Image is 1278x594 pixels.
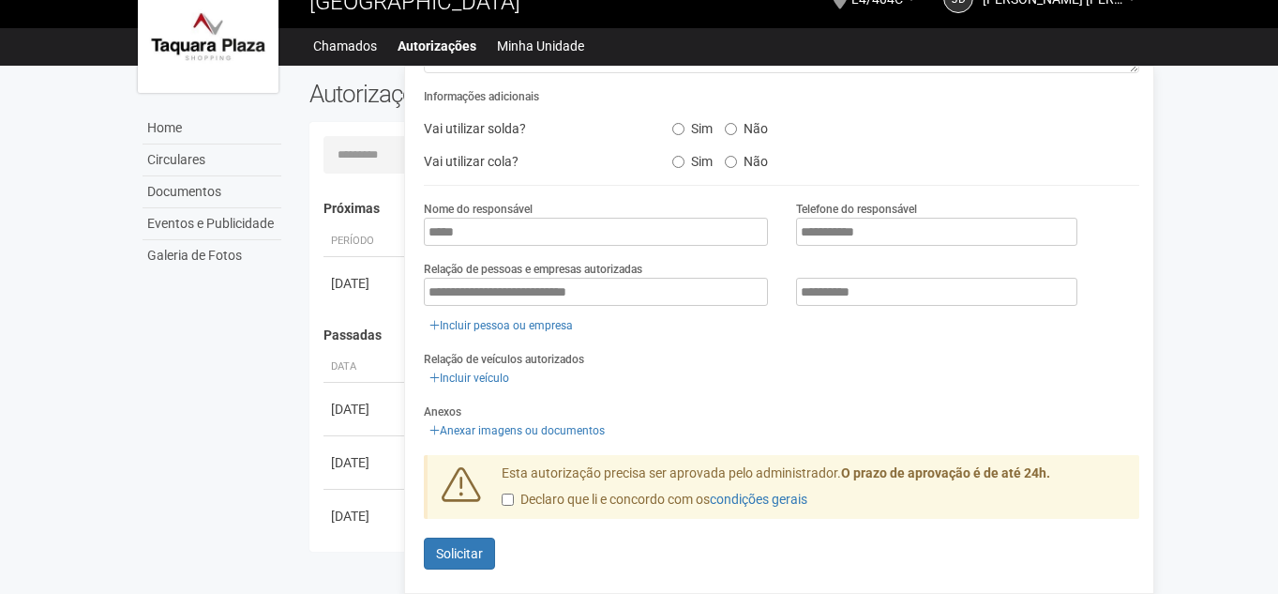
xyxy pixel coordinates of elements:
div: [DATE] [331,507,400,525]
a: condições gerais [710,492,807,507]
input: Sim [672,156,684,168]
button: Solicitar [424,538,495,570]
div: Vai utilizar solda? [410,114,657,143]
a: Anexar imagens ou documentos [424,420,610,441]
a: Circulares [143,145,281,176]
a: Chamados [313,33,377,59]
div: Esta autorização precisa ser aprovada pelo administrador. [488,465,1140,519]
a: Incluir pessoa ou empresa [424,315,579,336]
span: Solicitar [436,546,483,561]
a: Eventos e Publicidade [143,208,281,240]
input: Não [725,123,737,135]
div: [DATE] [331,400,400,419]
th: Período [323,226,408,257]
th: Data [323,352,408,383]
h4: Passadas [323,328,1127,343]
a: Autorizações [398,33,476,59]
h2: Autorizações [309,80,711,108]
input: Declaro que li e concordo com oscondições gerais [502,494,514,506]
label: Sim [672,147,713,170]
a: Documentos [143,176,281,208]
div: [DATE] [331,453,400,472]
label: Declaro que li e concordo com os [502,491,807,510]
input: Não [725,156,737,168]
label: Relação de pessoas e empresas autorizadas [424,261,642,278]
a: Home [143,113,281,145]
label: Informações adicionais [424,88,539,105]
a: Galeria de Fotos [143,240,281,271]
label: Nome do responsável [424,201,533,218]
h4: Próximas [323,202,1127,216]
label: Não [725,147,768,170]
a: Incluir veículo [424,368,515,388]
label: Não [725,114,768,137]
label: Relação de veículos autorizados [424,351,584,368]
div: Vai utilizar cola? [410,147,657,175]
strong: O prazo de aprovação é de até 24h. [841,465,1050,480]
label: Telefone do responsável [796,201,917,218]
label: Sim [672,114,713,137]
a: Minha Unidade [497,33,584,59]
label: Anexos [424,404,461,420]
input: Sim [672,123,684,135]
div: [DATE] [331,274,400,293]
